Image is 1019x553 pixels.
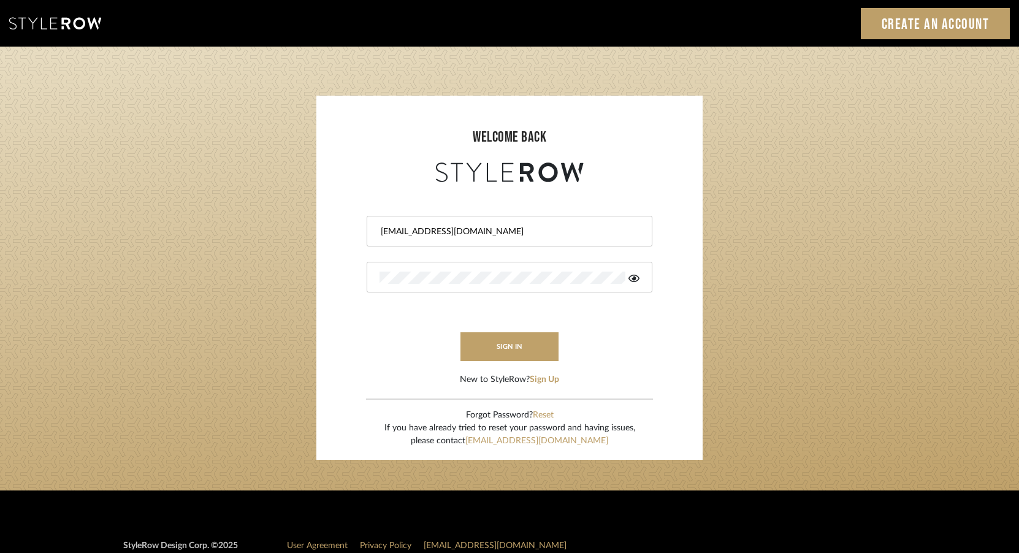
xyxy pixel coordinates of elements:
[329,126,690,148] div: welcome back
[533,409,554,422] button: Reset
[384,422,635,448] div: If you have already tried to reset your password and having issues, please contact
[460,332,559,361] button: sign in
[287,541,348,550] a: User Agreement
[380,226,636,238] input: Email Address
[384,409,635,422] div: Forgot Password?
[424,541,567,550] a: [EMAIL_ADDRESS][DOMAIN_NAME]
[465,437,608,445] a: [EMAIL_ADDRESS][DOMAIN_NAME]
[861,8,1010,39] a: Create an Account
[360,541,411,550] a: Privacy Policy
[530,373,559,386] button: Sign Up
[460,373,559,386] div: New to StyleRow?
